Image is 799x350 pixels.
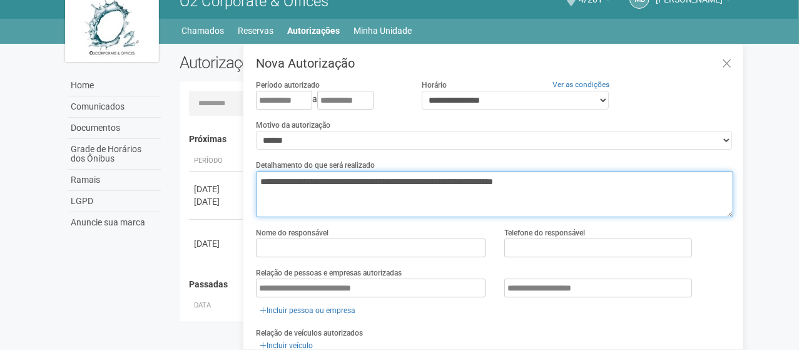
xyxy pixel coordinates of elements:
label: Período autorizado [256,80,320,91]
a: Minha Unidade [354,22,412,39]
label: Motivo da autorização [256,120,330,131]
h2: Autorizações [180,53,447,72]
label: Nome do responsável [256,227,328,239]
a: Incluir pessoa ou empresa [256,304,359,317]
a: LGPD [68,191,161,212]
label: Detalhamento do que será realizado [256,160,375,171]
div: a [256,91,402,110]
div: [DATE] [194,237,240,250]
a: Grade de Horários dos Ônibus [68,139,161,170]
h3: Nova Autorização [256,57,733,69]
a: Autorizações [288,22,340,39]
a: Chamados [182,22,225,39]
div: [DATE] [194,183,240,195]
label: Telefone do responsável [504,227,585,239]
a: Ramais [68,170,161,191]
label: Horário [422,80,447,91]
h4: Passadas [189,280,725,289]
div: [DATE] [194,195,240,208]
a: Ver as condições [552,80,609,89]
th: Período [189,151,245,172]
h4: Próximas [189,135,725,144]
a: Reservas [238,22,274,39]
th: Data [189,296,245,316]
a: Home [68,75,161,96]
a: Comunicados [68,96,161,118]
a: Anuncie sua marca [68,212,161,233]
label: Relação de veículos autorizados [256,327,363,339]
label: Relação de pessoas e empresas autorizadas [256,267,402,279]
a: Documentos [68,118,161,139]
